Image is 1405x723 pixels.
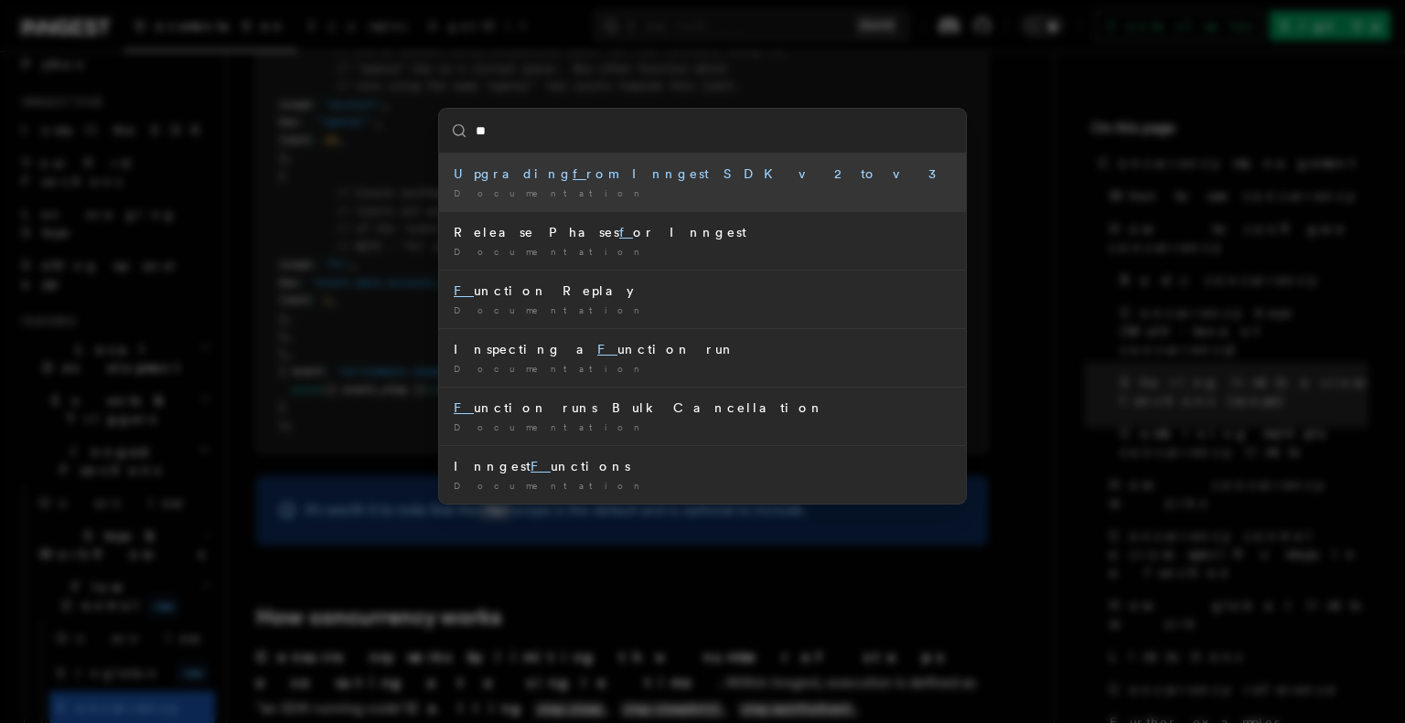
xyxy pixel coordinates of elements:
mark: f [619,225,633,239]
mark: F [454,283,474,298]
span: Documentation [454,187,647,198]
div: Upgrading rom Inngest SDK v2 to v3 [454,165,951,183]
span: Documentation [454,246,647,257]
div: unction runs Bulk Cancellation [454,399,951,417]
mark: F [597,342,617,356]
div: Inspecting a unction run [454,340,951,358]
mark: F [454,400,474,415]
mark: f [573,166,586,181]
span: Documentation [454,304,647,315]
span: Documentation [454,363,647,374]
mark: F [531,459,551,473]
div: unction Replay [454,282,951,300]
div: Release Phases or Inngest [454,223,951,241]
span: Documentation [454,421,647,432]
span: Documentation [454,480,647,491]
div: Inngest unctions [454,457,951,475]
